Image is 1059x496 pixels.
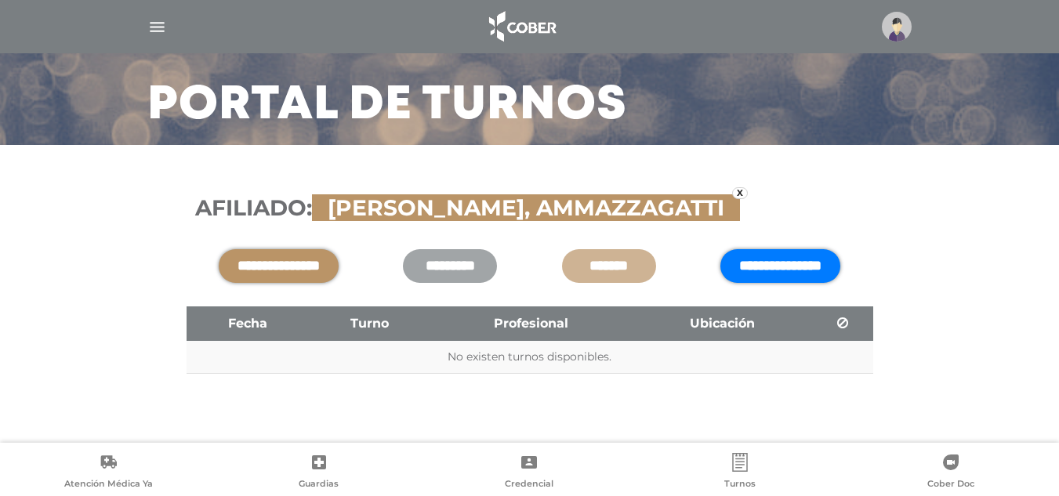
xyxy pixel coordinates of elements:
th: Turno [309,306,430,341]
span: Turnos [724,478,756,492]
span: Cober Doc [927,478,974,492]
img: logo_cober_home-white.png [481,8,563,45]
a: Turnos [635,453,846,493]
a: Cober Doc [845,453,1056,493]
span: Guardias [299,478,339,492]
h3: Portal de turnos [147,85,627,126]
a: Atención Médica Ya [3,453,214,493]
td: No existen turnos disponibles. [187,341,873,374]
img: Cober_menu-lines-white.svg [147,17,167,37]
th: Fecha [187,306,310,341]
a: Guardias [214,453,425,493]
a: x [732,187,748,199]
h3: Afiliado: [195,195,865,222]
span: Credencial [505,478,553,492]
th: Ubicación [633,306,814,341]
span: [PERSON_NAME], AMMAZZAGATTI [320,194,732,221]
img: profile-placeholder.svg [882,12,912,42]
a: Credencial [424,453,635,493]
span: Atención Médica Ya [64,478,153,492]
th: Profesional [430,306,633,341]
